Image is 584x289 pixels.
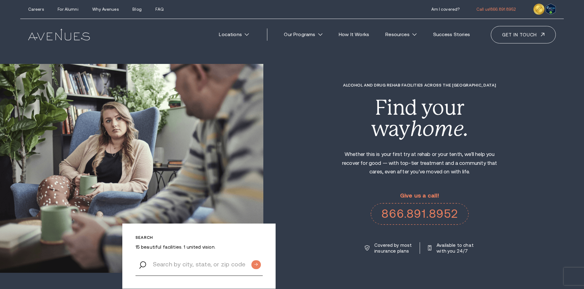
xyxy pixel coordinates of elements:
a: How It Works [333,28,376,41]
a: For Alumni [58,7,78,12]
a: Am I covered? [431,7,460,12]
a: Covered by most insurance plans [365,242,412,254]
a: Call us!866.891.8952 [476,7,516,12]
a: Available to chat with you 24/7 [428,242,475,254]
a: Resources [379,28,423,41]
a: Blog [132,7,142,12]
a: 866.891.8952 [371,203,469,224]
h1: Alcohol and Drug Rehab Facilities across the [GEOGRAPHIC_DATA] [336,83,503,87]
a: Verify LegitScript Approval for www.avenuesrecovery.com [546,6,556,11]
a: Our Programs [278,28,329,41]
div: Find your way [336,97,503,139]
a: Success Stories [427,28,476,41]
input: Submit [251,260,261,269]
p: Covered by most insurance plans [374,242,412,254]
input: Search by city, state, or zip code [136,253,263,276]
a: FAQ [155,7,163,12]
span: 866.891.8952 [490,7,516,12]
p: Available to chat with you 24/7 [437,242,475,254]
p: 15 beautiful facilities. 1 united vision. [136,244,263,250]
a: Get in touch [491,26,556,43]
p: Whether this is your first try at rehab or your tenth, we'll help you recover for good — with top... [336,150,503,176]
p: Search [136,235,263,240]
a: Careers [28,7,44,12]
p: Give us a call! [371,193,469,199]
img: Verify Approval for www.avenuesrecovery.com [546,4,556,15]
a: Locations [213,28,255,41]
a: Why Avenues [92,7,118,12]
i: home. [410,117,468,141]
